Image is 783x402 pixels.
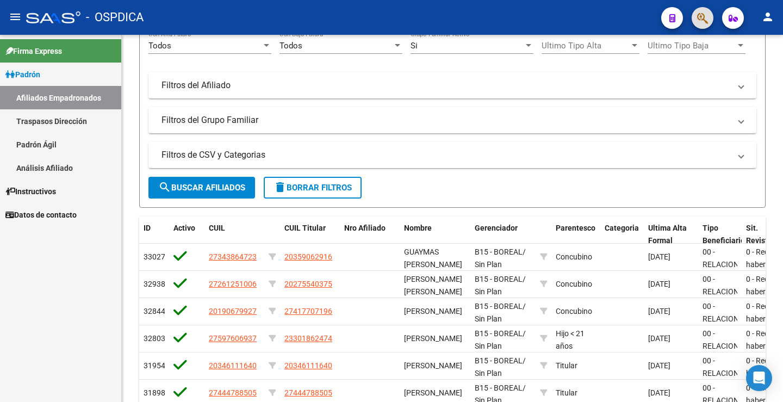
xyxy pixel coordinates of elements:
span: Titular [556,361,577,370]
div: [DATE] [648,387,694,399]
span: Borrar Filtros [274,183,352,193]
datatable-header-cell: Gerenciador [470,217,536,252]
span: 00 - RELACION DE DEPENDENCIA [703,356,753,402]
div: [DATE] [648,278,694,290]
datatable-header-cell: Categoria [600,217,644,252]
span: Sit. Revista [746,224,772,245]
datatable-header-cell: Nro Afiliado [340,217,400,252]
span: [PERSON_NAME] [404,388,462,397]
span: 31898 [144,388,165,397]
span: Gerenciador [475,224,518,232]
span: 32844 [144,307,165,316]
span: B15 - BOREAL [475,302,523,311]
div: [DATE] [648,251,694,263]
span: Concubino [556,252,592,261]
span: Ultimo Tipo Baja [648,41,736,51]
span: 20359062916 [284,252,332,261]
span: 00 - RELACION DE DEPENDENCIA [703,248,753,293]
mat-panel-title: Filtros del Grupo Familiar [161,114,730,126]
mat-expansion-panel-header: Filtros de CSV y Categorias [148,142,756,168]
span: Nro Afiliado [344,224,386,232]
mat-icon: delete [274,181,287,194]
datatable-header-cell: Tipo Beneficiario [698,217,742,252]
span: Concubino [556,307,592,316]
span: B15 - BOREAL [475,356,523,365]
span: Instructivos [5,185,56,197]
span: Firma Express [5,45,62,57]
mat-expansion-panel-header: Filtros del Afiliado [148,72,756,98]
span: 32938 [144,280,165,288]
button: Borrar Filtros [264,177,362,199]
span: 27261251006 [209,280,257,288]
span: Si [411,41,418,51]
span: Todos [279,41,302,51]
datatable-header-cell: ID [139,217,169,252]
span: Categoria [605,224,639,232]
span: CUIL Titular [284,224,326,232]
datatable-header-cell: Ultima Alta Formal [644,217,698,252]
mat-icon: person [761,10,774,23]
datatable-header-cell: CUIL Titular [280,217,340,252]
mat-expansion-panel-header: Filtros del Grupo Familiar [148,107,756,133]
span: Ultima Alta Formal [648,224,687,245]
span: CUIL [209,224,225,232]
span: [PERSON_NAME] [PERSON_NAME] [404,275,462,296]
span: 27444788505 [209,388,257,397]
span: 00 - RELACION DE DEPENDENCIA [703,275,753,320]
datatable-header-cell: Parentesco [551,217,600,252]
span: 27597606937 [209,334,257,343]
span: 00 - RELACION DE DEPENDENCIA [703,329,753,375]
div: [DATE] [648,360,694,372]
span: Hijo < 21 años [556,329,585,350]
span: Datos de contacto [5,209,77,221]
mat-panel-title: Filtros de CSV y Categorias [161,149,730,161]
span: Titular [556,388,577,397]
span: 33027 [144,252,165,261]
span: Buscar Afiliados [158,183,245,193]
span: Padrón [5,69,40,81]
div: [DATE] [648,332,694,345]
span: [PERSON_NAME] [404,307,462,316]
span: 31954 [144,361,165,370]
span: B15 - BOREAL [475,329,523,338]
span: B15 - BOREAL [475,275,523,283]
datatable-header-cell: CUIL [204,217,264,252]
mat-icon: menu [9,10,22,23]
span: 27444788505 [284,388,332,397]
span: Todos [148,41,171,51]
div: Open Intercom Messenger [746,365,772,391]
span: 20275540375 [284,280,332,288]
span: 27417707196 [284,307,332,316]
span: Activo [173,224,195,232]
span: 20346111640 [284,361,332,370]
span: B15 - BOREAL [475,248,523,256]
span: [PERSON_NAME] [404,334,462,343]
span: Concubino [556,280,592,288]
span: 20190679927 [209,307,257,316]
div: [DATE] [648,305,694,318]
span: Ultimo Tipo Alta [542,41,630,51]
span: B15 - BOREAL [475,384,523,392]
span: ID [144,224,151,232]
datatable-header-cell: Nombre [400,217,470,252]
span: [PERSON_NAME] [404,361,462,370]
span: - OSPDICA [86,5,144,29]
span: 32803 [144,334,165,343]
mat-panel-title: Filtros del Afiliado [161,79,730,91]
span: 00 - RELACION DE DEPENDENCIA [703,302,753,348]
span: Nombre [404,224,432,232]
span: 20346111640 [209,361,257,370]
span: 23301862474 [284,334,332,343]
span: Parentesco [556,224,595,232]
button: Buscar Afiliados [148,177,255,199]
datatable-header-cell: Activo [169,217,204,252]
span: GUAYMAS [PERSON_NAME] [404,248,462,269]
span: Tipo Beneficiario [703,224,745,245]
span: 27343864723 [209,252,257,261]
mat-icon: search [158,181,171,194]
